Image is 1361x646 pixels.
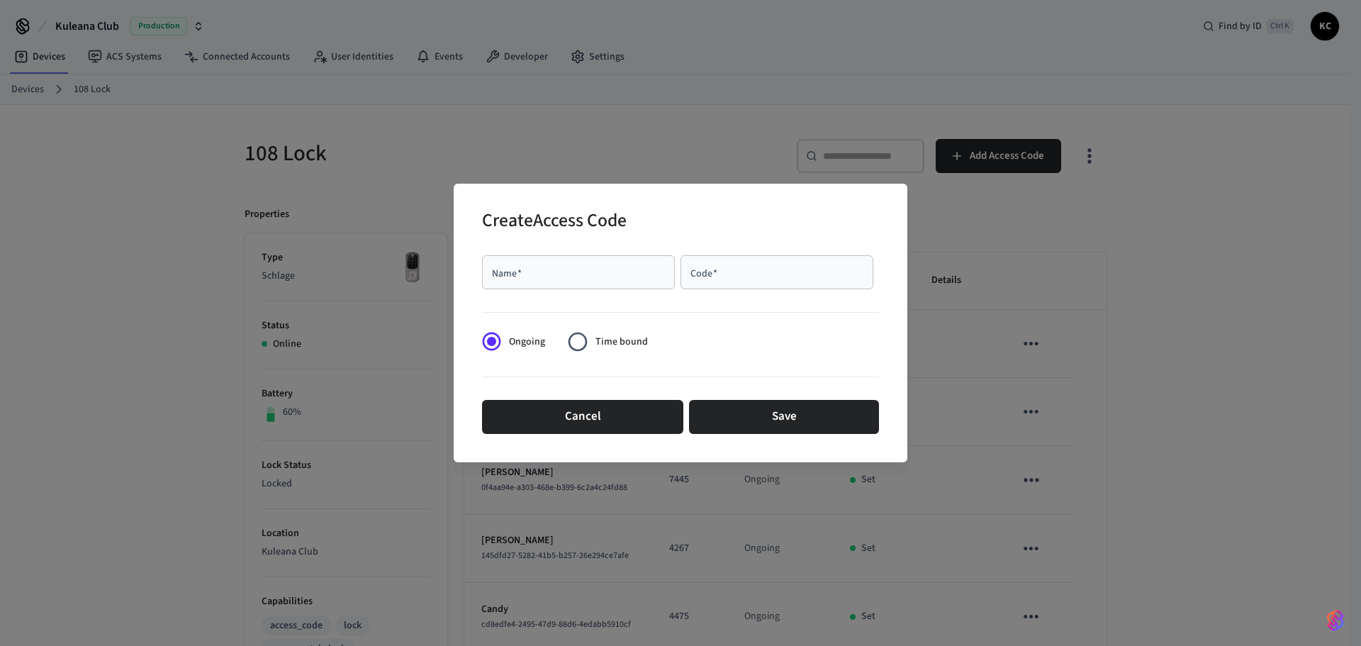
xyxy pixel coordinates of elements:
span: Time bound [595,335,648,350]
h2: Create Access Code [482,201,627,244]
button: Cancel [482,400,683,434]
span: Ongoing [509,335,545,350]
button: Save [689,400,879,434]
img: SeamLogoGradient.69752ec5.svg [1327,609,1344,632]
